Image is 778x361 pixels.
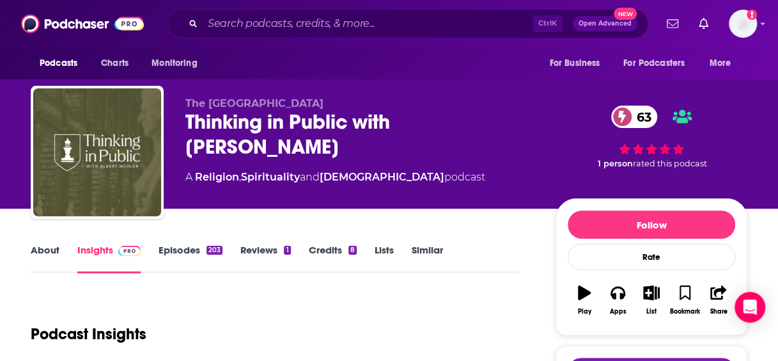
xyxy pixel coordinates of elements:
[710,54,731,72] span: More
[284,246,290,255] div: 1
[185,97,323,109] span: The [GEOGRAPHIC_DATA]
[729,10,757,38] span: Logged in as PUPPublicity
[735,292,765,323] div: Open Intercom Messenger
[747,10,757,20] svg: Add a profile image
[167,9,648,38] div: Search podcasts, credits, & more...
[646,308,657,316] div: List
[31,325,146,344] h1: Podcast Insights
[101,54,128,72] span: Charts
[668,277,701,323] button: Bookmark
[601,277,634,323] button: Apps
[31,51,94,76] button: open menu
[300,171,320,183] span: and
[702,277,735,323] button: Share
[568,244,735,270] div: Rate
[152,54,197,72] span: Monitoring
[320,171,444,183] a: [DEMOGRAPHIC_DATA]
[710,308,727,316] div: Share
[615,51,703,76] button: open menu
[412,244,443,273] a: Similar
[40,54,77,72] span: Podcasts
[77,244,141,273] a: InsightsPodchaser Pro
[143,51,214,76] button: open menu
[614,8,637,20] span: New
[598,159,633,168] span: 1 person
[635,277,668,323] button: List
[240,244,290,273] a: Reviews1
[540,51,616,76] button: open menu
[611,106,658,128] a: 63
[662,13,683,35] a: Show notifications dropdown
[568,277,601,323] button: Play
[93,51,136,76] a: Charts
[31,244,59,273] a: About
[573,16,637,31] button: Open AdvancedNew
[578,308,591,316] div: Play
[159,244,222,273] a: Episodes203
[633,159,707,168] span: rated this podcast
[579,20,632,27] span: Open Advanced
[241,171,300,183] a: Spirituality
[694,13,713,35] a: Show notifications dropdown
[348,246,357,255] div: 8
[701,51,747,76] button: open menu
[623,54,685,72] span: For Podcasters
[21,12,144,36] img: Podchaser - Follow, Share and Rate Podcasts
[195,171,239,183] a: Religion
[549,54,600,72] span: For Business
[375,244,394,273] a: Lists
[533,15,563,32] span: Ctrl K
[206,246,222,255] div: 203
[568,211,735,239] button: Follow
[203,13,533,34] input: Search podcasts, credits, & more...
[309,244,357,273] a: Credits8
[624,106,658,128] span: 63
[729,10,757,38] button: Show profile menu
[33,88,161,216] img: Thinking in Public with Albert Mohler
[185,170,485,185] div: A podcast
[556,97,747,177] div: 63 1 personrated this podcast
[118,246,141,256] img: Podchaser Pro
[239,171,241,183] span: ,
[610,308,626,316] div: Apps
[670,308,700,316] div: Bookmark
[729,10,757,38] img: User Profile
